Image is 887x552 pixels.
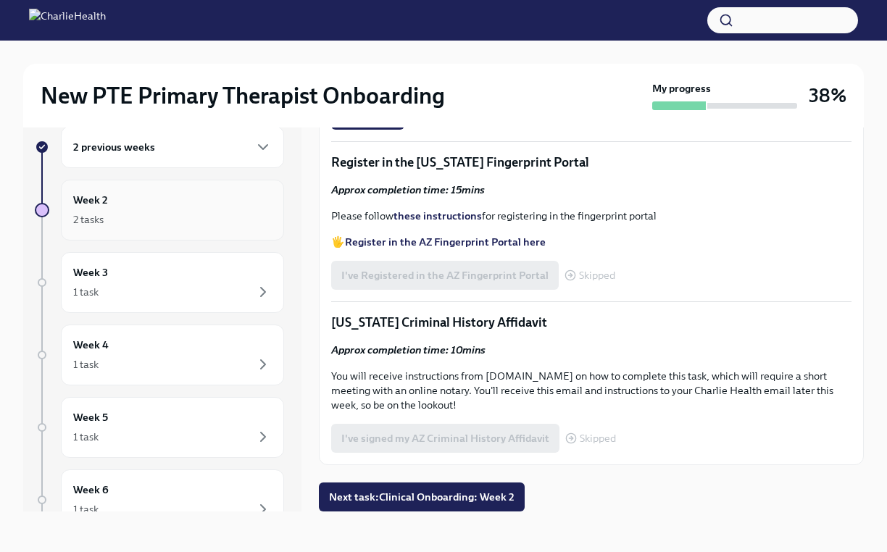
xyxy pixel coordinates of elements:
strong: Approx completion time: 10mins [331,343,486,356]
span: Skipped [580,433,616,444]
h6: Week 3 [73,264,108,280]
a: Week 51 task [35,397,284,458]
div: 1 task [73,285,99,299]
div: 1 task [73,502,99,517]
a: Week 22 tasks [35,180,284,241]
div: 2 tasks [73,212,104,227]
span: Skipped [579,270,615,281]
div: 2 previous weeks [61,126,284,168]
button: Next task:Clinical Onboarding: Week 2 [319,482,525,511]
p: 🖐️ [331,235,851,249]
div: 1 task [73,430,99,444]
p: Register in the [US_STATE] Fingerprint Portal [331,154,851,171]
h6: 2 previous weeks [73,139,155,155]
a: Week 31 task [35,252,284,313]
strong: My progress [652,81,711,96]
h3: 38% [809,83,846,109]
a: Register in the AZ Fingerprint Portal here [345,235,546,248]
p: You will receive instructions from [DOMAIN_NAME] on how to complete this task, which will require... [331,369,851,412]
h6: Week 2 [73,192,108,208]
h6: Week 4 [73,337,109,353]
strong: Approx completion time: 15mins [331,183,485,196]
a: Week 61 task [35,469,284,530]
a: Week 41 task [35,325,284,385]
div: 1 task [73,357,99,372]
span: Next task : Clinical Onboarding: Week 2 [329,490,515,504]
h2: New PTE Primary Therapist Onboarding [41,81,445,110]
p: [US_STATE] Criminal History Affidavit [331,314,851,331]
a: these instructions [393,209,482,222]
img: CharlieHealth [29,9,106,32]
p: Please follow for registering in the fingerprint portal [331,209,851,223]
h6: Week 6 [73,482,109,498]
h6: Week 5 [73,409,108,425]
